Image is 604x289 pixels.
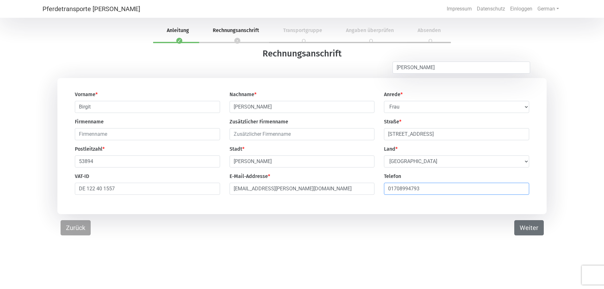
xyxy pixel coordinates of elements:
a: Einloggen [508,3,535,15]
label: VAT-ID [75,173,89,180]
span: Transportgruppe [276,27,330,33]
input: Vorname [75,101,220,113]
span: Anleitung [159,27,197,33]
input: Firmenname [75,128,220,140]
input: Ort mit Google Maps suchen [393,62,530,74]
label: Firmenname [75,118,104,126]
input: Nachname [230,101,375,113]
a: Impressum [444,3,474,15]
span: Angaben überprüfen [338,27,401,33]
label: Straße [384,118,401,126]
label: Land [384,145,398,153]
label: Vorname [75,91,98,98]
input: Zusätzlicher Firmenname [230,128,375,140]
input: VAT-ID [75,183,220,195]
input: Straße [384,128,529,140]
label: Zusätzlicher Firmenname [230,118,288,126]
label: Telefon [384,173,401,180]
label: Anrede [384,91,403,98]
span: Rechnungsanschrift [205,27,267,33]
a: Datenschutz [474,3,508,15]
a: German [535,3,562,15]
label: Postleitzahl [75,145,105,153]
a: Pferdetransporte [PERSON_NAME] [42,3,140,15]
input: Stadt [230,155,375,167]
label: Stadt [230,145,244,153]
span: Absenden [410,27,448,33]
button: Zurück [61,220,91,235]
input: E-Mail-Addresse [230,183,375,195]
label: E-Mail-Addresse [230,173,270,180]
button: Weiter [514,220,544,235]
label: Nachname [230,91,257,98]
input: Telefon [384,183,529,195]
input: Postleitzahl [75,155,220,167]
